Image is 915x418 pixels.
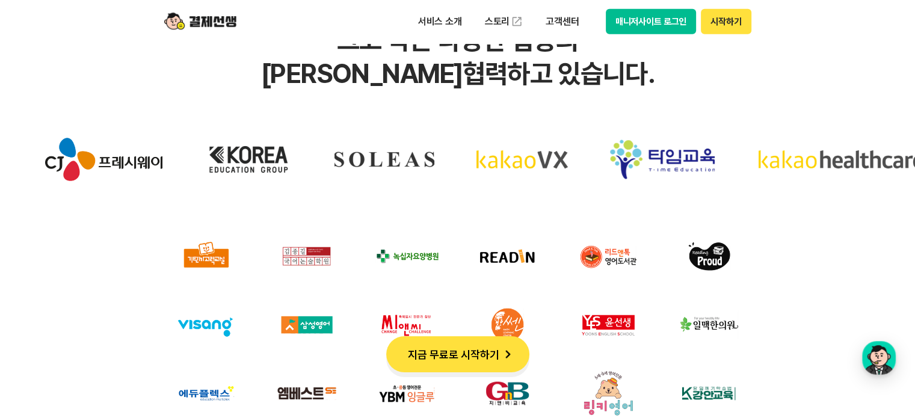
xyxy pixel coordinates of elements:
[606,9,697,34] button: 매니저사이트 로그인
[163,297,249,353] img: 파트너사 이미지
[701,9,751,34] button: 시작하기
[666,297,752,353] img: 파트너사 이미지
[475,129,567,189] img: 카카오VX
[386,336,529,372] button: 지금 무료로 시작하기
[511,16,523,28] img: 외부 도메인 오픈
[364,228,450,284] img: 파트너사 이미지
[666,228,752,284] img: 파트너사 이미지
[608,129,713,189] img: 타임교육
[4,289,79,319] a: 홈
[464,297,550,353] img: 파트너사 이미지
[537,11,587,32] p: 고객센터
[38,307,45,317] span: 홈
[186,307,200,317] span: 설정
[263,228,350,284] img: 파트너사 이미지
[164,10,236,33] img: logo
[565,228,652,284] img: 파트너사 이미지
[155,289,231,319] a: 설정
[163,228,249,284] img: 파트너사 이미지
[476,10,532,34] a: 스토리
[203,129,291,189] img: korea education group
[364,297,450,353] img: 파트너사 이미지
[24,23,891,91] h2: 크고 작은 다양한 업종의 [PERSON_NAME] 협력하고 있습니다.
[110,308,125,318] span: 대화
[464,228,550,284] img: 파트너사 이미지
[565,297,652,353] img: 파트너사 이미지
[44,129,161,189] img: cj프레시웨이
[499,346,516,363] img: 화살표 아이콘
[333,129,433,189] img: soleas
[410,11,470,32] p: 서비스 소개
[79,289,155,319] a: 대화
[263,297,350,353] img: 파트너사 이미지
